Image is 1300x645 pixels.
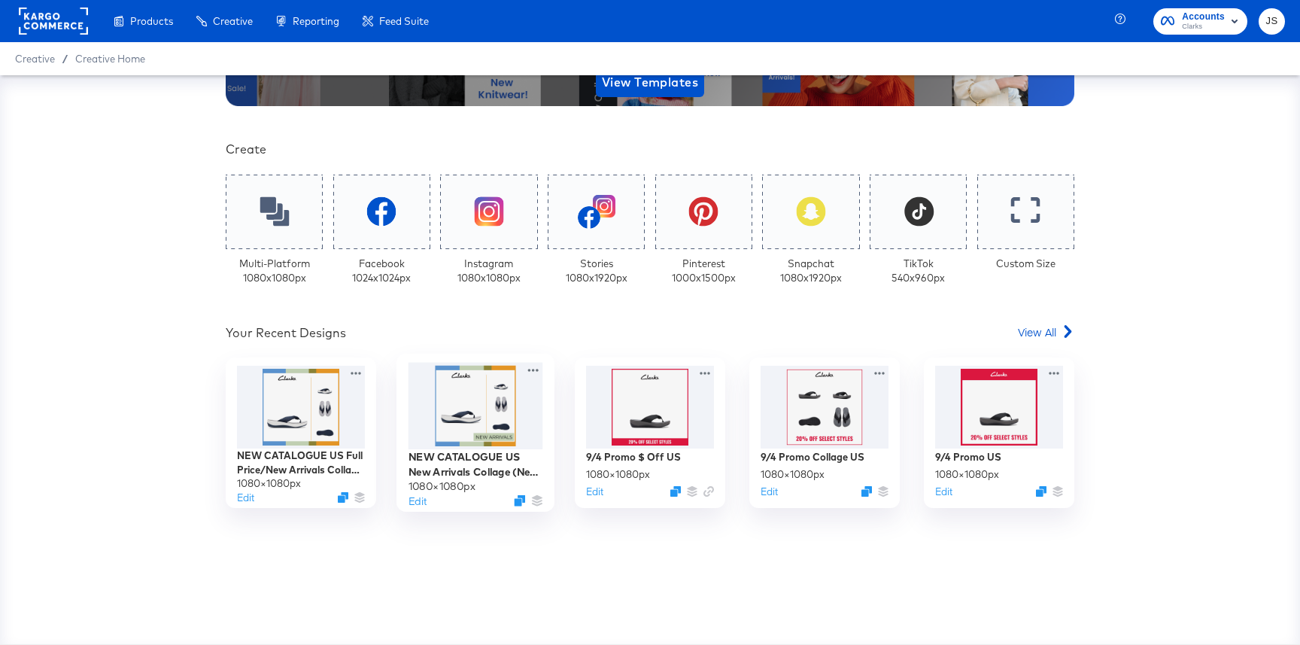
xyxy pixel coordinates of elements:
span: Feed Suite [379,15,429,27]
div: NEW CATALOGUE US Full Price/New Arrivals Collage SS25 [237,449,365,476]
div: Stories 1080 x 1920 px [566,257,627,284]
span: Creative [15,53,55,65]
span: JS [1265,13,1279,30]
a: View All [1018,324,1074,346]
div: NEW CATALOGUE US Full Price/New Arrivals Collage SS251080×1080pxEditDuplicate [226,357,376,508]
button: Edit [586,485,603,499]
div: Your Recent Designs [226,324,346,342]
div: TikTok 540 x 960 px [891,257,945,284]
span: Creative [213,15,253,27]
div: 1080 × 1080 px [237,476,301,491]
svg: Duplicate [338,492,348,503]
div: Snapchat 1080 x 1920 px [780,257,842,284]
button: View Templates [596,67,704,97]
div: Pinterest 1000 x 1500 px [672,257,736,284]
div: 9/4 Promo Collage US1080×1080pxEditDuplicate [749,357,900,508]
div: 9/4 Promo Collage US [761,450,864,464]
span: View Templates [602,71,698,93]
div: 1080 × 1080 px [409,479,475,493]
button: Edit [935,485,952,499]
div: Custom Size [996,257,1055,271]
div: Facebook 1024 x 1024 px [352,257,411,284]
div: 1080 × 1080 px [935,467,999,482]
svg: Duplicate [1036,486,1046,497]
button: JS [1259,8,1285,35]
div: 1080 × 1080 px [761,467,825,482]
div: NEW CATALOGUE US New Arrivals Collage (New Arrivals Badge)1080×1080pxEditDuplicate [396,354,554,512]
div: 9/4 Promo US1080×1080pxEditDuplicate [924,357,1074,508]
span: Clarks [1182,21,1225,33]
button: Edit [409,494,427,508]
div: 9/4 Promo $ Off US [586,450,681,464]
span: Products [130,15,173,27]
span: Reporting [293,15,339,27]
div: NEW CATALOGUE US New Arrivals Collage (New Arrivals Badge) [409,449,543,479]
span: Accounts [1182,9,1225,25]
svg: Duplicate [670,486,681,497]
span: View All [1018,324,1056,339]
svg: Link [703,486,714,497]
div: Instagram 1080 x 1080 px [457,257,521,284]
div: Create [226,141,1074,158]
button: Edit [237,491,254,505]
div: 9/4 Promo $ Off US1080×1080pxEditDuplicate [575,357,725,508]
span: / [55,53,75,65]
button: Edit [761,485,778,499]
div: 9/4 Promo US [935,450,1001,464]
svg: Duplicate [861,486,872,497]
svg: Duplicate [514,495,525,507]
div: 1080 × 1080 px [586,467,650,482]
div: Multi-Platform 1080 x 1080 px [239,257,310,284]
a: Creative Home [75,53,145,65]
button: AccountsClarks [1153,8,1247,35]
